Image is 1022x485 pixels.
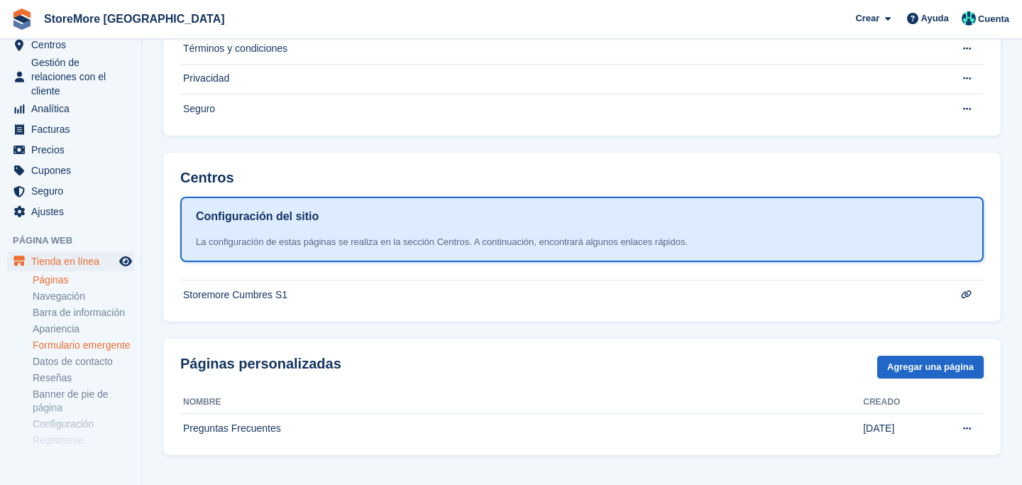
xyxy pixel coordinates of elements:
a: Formulario emergente [33,339,134,352]
span: Ajustes [31,202,116,222]
span: Cupones [31,160,116,180]
div: La configuración de estas páginas se realiza en la sección Centros. A continuación, encontrará al... [196,235,968,249]
a: menú [7,251,134,271]
a: menu [7,35,134,55]
span: Crear [855,11,879,26]
a: menu [7,99,134,119]
a: Datos de contacto [33,355,134,369]
td: Storemore Cumbres S1 [180,280,943,310]
a: Apariencia [33,322,134,336]
span: Cuenta [978,12,1009,26]
a: StoreMore [GEOGRAPHIC_DATA] [38,7,231,31]
td: Seguro [180,94,943,124]
h2: Centros [180,170,234,186]
span: Tienda en línea [31,251,116,271]
h1: Configuración del sitio [196,208,319,225]
span: Precios [31,140,116,160]
a: menu [7,202,134,222]
span: Ayuda [921,11,949,26]
img: Maria Vela Padilla [962,11,976,26]
td: Preguntas Frecuentes [180,414,863,444]
a: Agregar una página [877,356,984,379]
a: menu [7,181,134,201]
span: Página web [13,234,141,248]
a: menu [7,55,134,98]
a: Vista previa de la tienda [117,253,134,270]
a: Barra de información [33,306,134,320]
a: Configuración [33,418,134,431]
a: menu [7,160,134,180]
a: menu [7,119,134,139]
th: Nombre [180,391,863,414]
a: Registrarse [33,434,134,447]
img: stora-icon-8386f47178a22dfd0bd8f6a31ec36ba5ce8667c1dd55bd0f319d3a0aa187defe.svg [11,9,33,30]
td: Términos y condiciones [180,33,943,64]
span: Seguro [31,181,116,201]
td: Privacidad [180,64,943,94]
td: [DATE] [863,414,943,444]
span: Gestión de relaciones con el cliente [31,55,116,98]
span: Centros [31,35,116,55]
a: menu [7,140,134,160]
th: Creado [863,391,943,414]
h2: Páginas personalizadas [180,356,341,372]
a: Banner de pie de página [33,388,134,415]
span: Analítica [31,99,116,119]
a: Reseñas [33,371,134,385]
a: Navegación [33,290,134,303]
a: Páginas [33,273,134,287]
span: Facturas [31,119,116,139]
